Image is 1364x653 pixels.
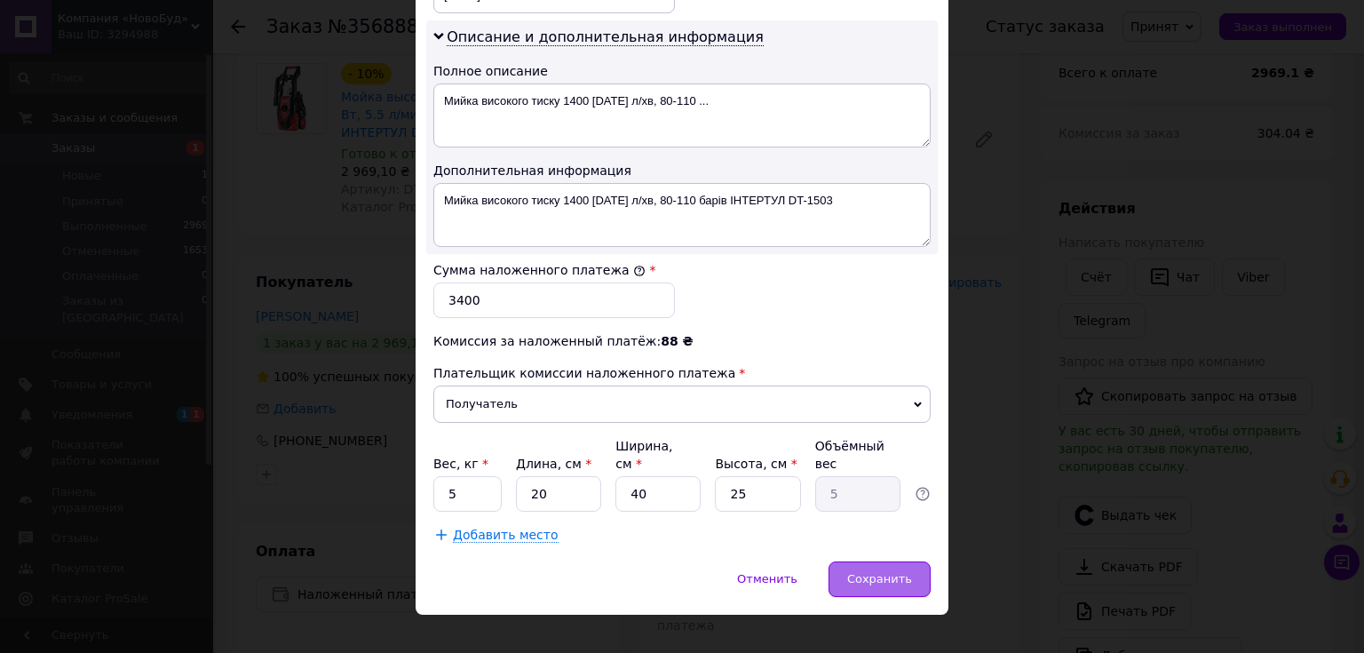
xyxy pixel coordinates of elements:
textarea: Мийка високого тиску 1400 [DATE] л/хв, 80-110 барів ІНТЕРТУЛ DT-1503 [433,183,931,247]
div: Полное описание [433,62,931,80]
span: Отменить [737,572,797,585]
span: Добавить место [453,528,559,543]
textarea: Мийка високого тиску 1400 [DATE] л/хв, 80-110 ... [433,84,931,147]
span: 88 ₴ [661,334,693,348]
span: Плательщик комиссии наложенного платежа [433,366,735,380]
div: Дополнительная информация [433,162,931,179]
div: Объёмный вес [815,437,900,473]
label: Ширина, см [615,439,672,471]
label: Сумма наложенного платежа [433,263,646,277]
span: Получатель [433,386,931,423]
label: Высота, см [715,457,797,471]
label: Длина, см [516,457,591,471]
span: Сохранить [847,572,912,585]
label: Вес, кг [433,457,488,471]
div: Комиссия за наложенный платёж: [433,332,931,350]
span: Описание и дополнительная информация [447,28,764,46]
